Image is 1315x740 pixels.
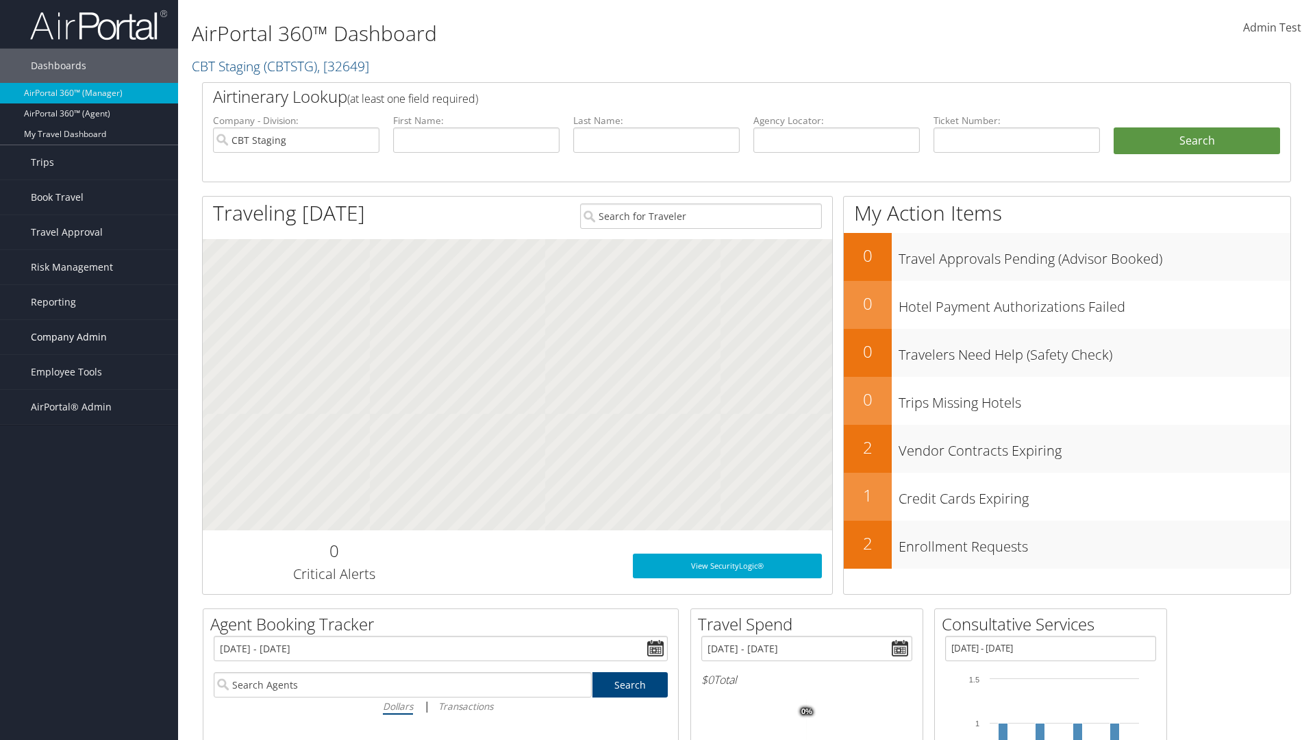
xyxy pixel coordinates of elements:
h3: Credit Cards Expiring [899,482,1290,508]
i: Dollars [383,700,413,713]
h3: Enrollment Requests [899,530,1290,556]
h3: Travelers Need Help (Safety Check) [899,338,1290,365]
span: ( CBTSTG ) [264,57,317,75]
div: | [214,698,668,715]
h3: Hotel Payment Authorizations Failed [899,291,1290,317]
h2: 0 [844,388,892,411]
span: Risk Management [31,250,113,284]
tspan: 0% [801,708,812,716]
h2: 2 [844,532,892,555]
span: Travel Approval [31,215,103,249]
h2: Airtinerary Lookup [213,85,1190,108]
h2: 0 [844,340,892,363]
h3: Vendor Contracts Expiring [899,434,1290,460]
h1: AirPortal 360™ Dashboard [192,19,931,48]
a: 2Vendor Contracts Expiring [844,425,1290,473]
label: Company - Division: [213,114,379,127]
label: Agency Locator: [753,114,920,127]
h2: 0 [213,539,455,563]
a: CBT Staging [192,57,369,75]
label: First Name: [393,114,560,127]
tspan: 1 [975,719,979,728]
input: Search Agents [214,672,592,698]
h2: Agent Booking Tracker [210,613,678,636]
a: 0Hotel Payment Authorizations Failed [844,281,1290,329]
h2: 0 [844,244,892,267]
span: $0 [701,672,714,687]
a: 1Credit Cards Expiring [844,473,1290,521]
h3: Trips Missing Hotels [899,386,1290,412]
img: airportal-logo.png [30,9,167,41]
a: 2Enrollment Requests [844,521,1290,569]
input: Search for Traveler [580,203,822,229]
a: View SecurityLogic® [633,554,822,578]
a: Search [592,672,668,698]
i: Transactions [438,700,493,713]
h2: 0 [844,292,892,315]
button: Search [1114,127,1280,155]
h3: Travel Approvals Pending (Advisor Booked) [899,243,1290,269]
span: Reporting [31,285,76,319]
span: , [ 32649 ] [317,57,369,75]
span: Trips [31,145,54,180]
label: Last Name: [573,114,740,127]
a: 0Travelers Need Help (Safety Check) [844,329,1290,377]
span: Company Admin [31,320,107,354]
h6: Total [701,672,912,687]
h2: 2 [844,436,892,459]
h3: Critical Alerts [213,565,455,584]
label: Ticket Number: [934,114,1100,127]
h2: Consultative Services [942,613,1166,636]
span: (at least one field required) [347,91,478,106]
a: 0Travel Approvals Pending (Advisor Booked) [844,233,1290,281]
h2: 1 [844,484,892,507]
span: Dashboards [31,49,86,83]
h1: Traveling [DATE] [213,199,365,227]
a: Admin Test [1243,7,1301,49]
span: Admin Test [1243,20,1301,35]
tspan: 1.5 [969,676,979,684]
span: Book Travel [31,180,84,214]
span: AirPortal® Admin [31,390,112,424]
a: 0Trips Missing Hotels [844,377,1290,425]
span: Employee Tools [31,355,102,389]
h1: My Action Items [844,199,1290,227]
h2: Travel Spend [698,613,923,636]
